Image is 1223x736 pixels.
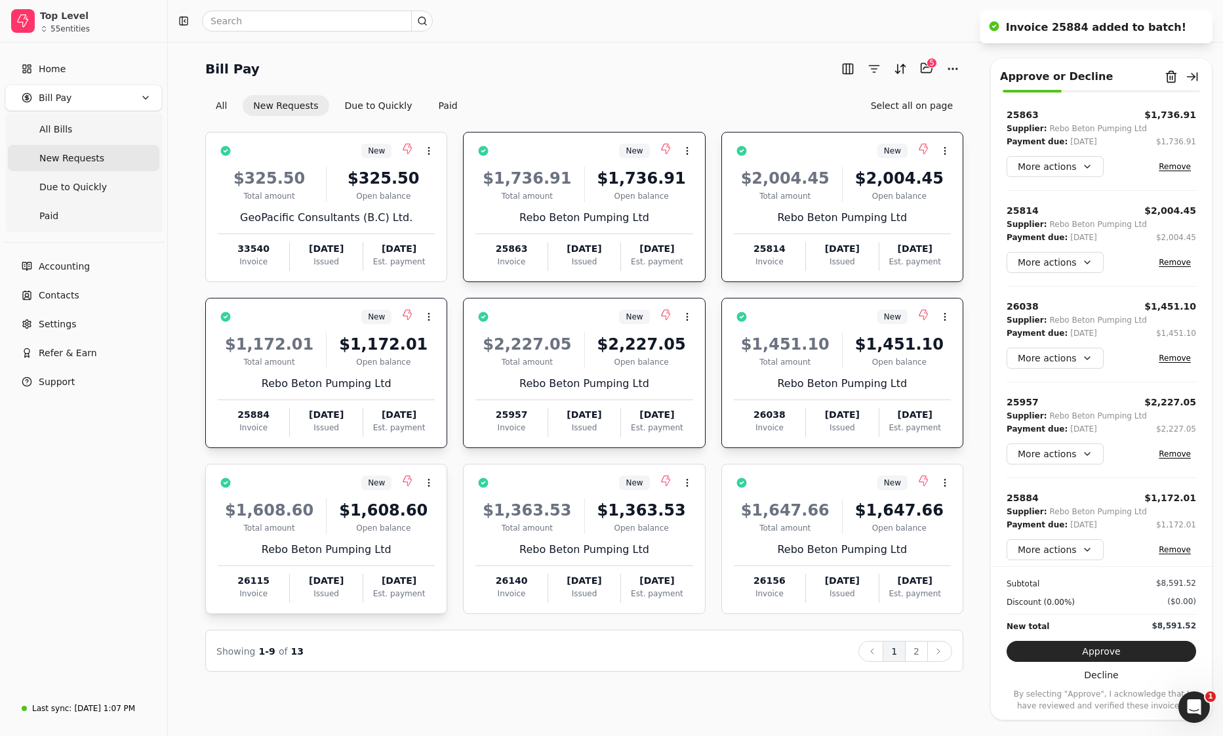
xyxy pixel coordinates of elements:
[290,256,362,268] div: Issued
[806,408,878,422] div: [DATE]
[5,56,162,82] a: Home
[1144,108,1196,122] button: $1,736.91
[1153,350,1196,366] button: Remove
[848,190,951,202] div: Open balance
[1156,232,1196,243] div: $2,004.45
[1007,539,1104,560] button: More actions
[848,356,951,368] div: Open balance
[548,256,620,268] div: Issued
[590,356,693,368] div: Open balance
[1007,491,1039,505] div: 25884
[860,95,963,116] button: Select all on page
[734,190,837,202] div: Total amount
[1007,620,1049,633] div: New total
[1007,577,1039,590] div: Subtotal
[1007,443,1104,464] button: More actions
[1007,518,1068,531] div: Payment due:
[1144,491,1196,505] div: $1,172.01
[332,499,435,522] div: $1,608.60
[218,422,289,434] div: Invoice
[548,588,620,600] div: Issued
[626,477,643,489] span: New
[734,408,805,422] div: 26038
[363,574,435,588] div: [DATE]
[1007,156,1104,177] button: More actions
[475,574,547,588] div: 26140
[734,242,805,256] div: 25814
[1205,691,1216,702] span: 1
[879,574,951,588] div: [DATE]
[879,242,951,256] div: [DATE]
[734,522,837,534] div: Total amount
[39,91,71,105] span: Bill Pay
[548,408,620,422] div: [DATE]
[1156,327,1196,339] div: $1,451.10
[8,203,159,229] a: Paid
[1153,159,1196,174] button: Remove
[243,95,329,116] button: New Requests
[1144,204,1196,218] button: $2,004.45
[1007,252,1104,273] button: More actions
[290,588,362,600] div: Issued
[1007,409,1047,422] div: Supplier:
[202,10,433,31] input: Search
[884,311,901,323] span: New
[259,646,275,657] span: 1 - 9
[1153,542,1196,558] button: Remove
[368,477,385,489] span: New
[8,145,159,171] a: New Requests
[848,333,951,356] div: $1,451.10
[5,340,162,366] button: Refer & Earn
[1007,135,1068,148] div: Payment due:
[39,180,107,194] span: Due to Quickly
[1007,422,1068,436] div: Payment due:
[475,356,578,368] div: Total amount
[806,422,878,434] div: Issued
[942,58,963,79] button: More
[1049,218,1146,231] div: Rebo Beton Pumping Ltd
[848,499,951,522] div: $1,647.66
[1144,396,1196,409] div: $2,227.05
[475,499,578,522] div: $1,363.53
[368,311,385,323] span: New
[475,522,578,534] div: Total amount
[1007,641,1196,662] button: Approve
[1007,348,1104,369] button: More actions
[32,703,71,714] div: Last sync:
[218,210,435,226] div: GeoPacific Consultants (B.C) Ltd.
[734,333,837,356] div: $1,451.10
[218,588,289,600] div: Invoice
[218,333,321,356] div: $1,172.01
[1049,409,1146,422] div: Rebo Beton Pumping Ltd
[1007,218,1047,231] div: Supplier:
[1007,327,1068,340] div: Payment due:
[734,167,837,190] div: $2,004.45
[1007,122,1047,135] div: Supplier:
[5,85,162,111] button: Bill Pay
[475,256,547,268] div: Invoice
[1007,300,1039,314] div: 26038
[5,253,162,279] a: Accounting
[1007,664,1196,685] button: Decline
[1070,518,1097,531] div: [DATE]
[905,641,928,662] button: 2
[1153,255,1196,270] button: Remove
[5,311,162,337] a: Settings
[1156,519,1196,531] div: $1,172.01
[475,167,578,190] div: $1,736.91
[1070,327,1097,340] div: [DATE]
[626,145,643,157] span: New
[927,58,937,68] div: 5
[1156,136,1196,148] div: $1,736.91
[8,116,159,142] a: All Bills
[734,356,837,368] div: Total amount
[8,174,159,200] a: Due to Quickly
[848,522,951,534] div: Open balance
[218,574,289,588] div: 26115
[218,167,321,190] div: $325.50
[1049,505,1146,518] div: Rebo Beton Pumping Ltd
[879,588,951,600] div: Est. payment
[1007,204,1039,218] div: 25814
